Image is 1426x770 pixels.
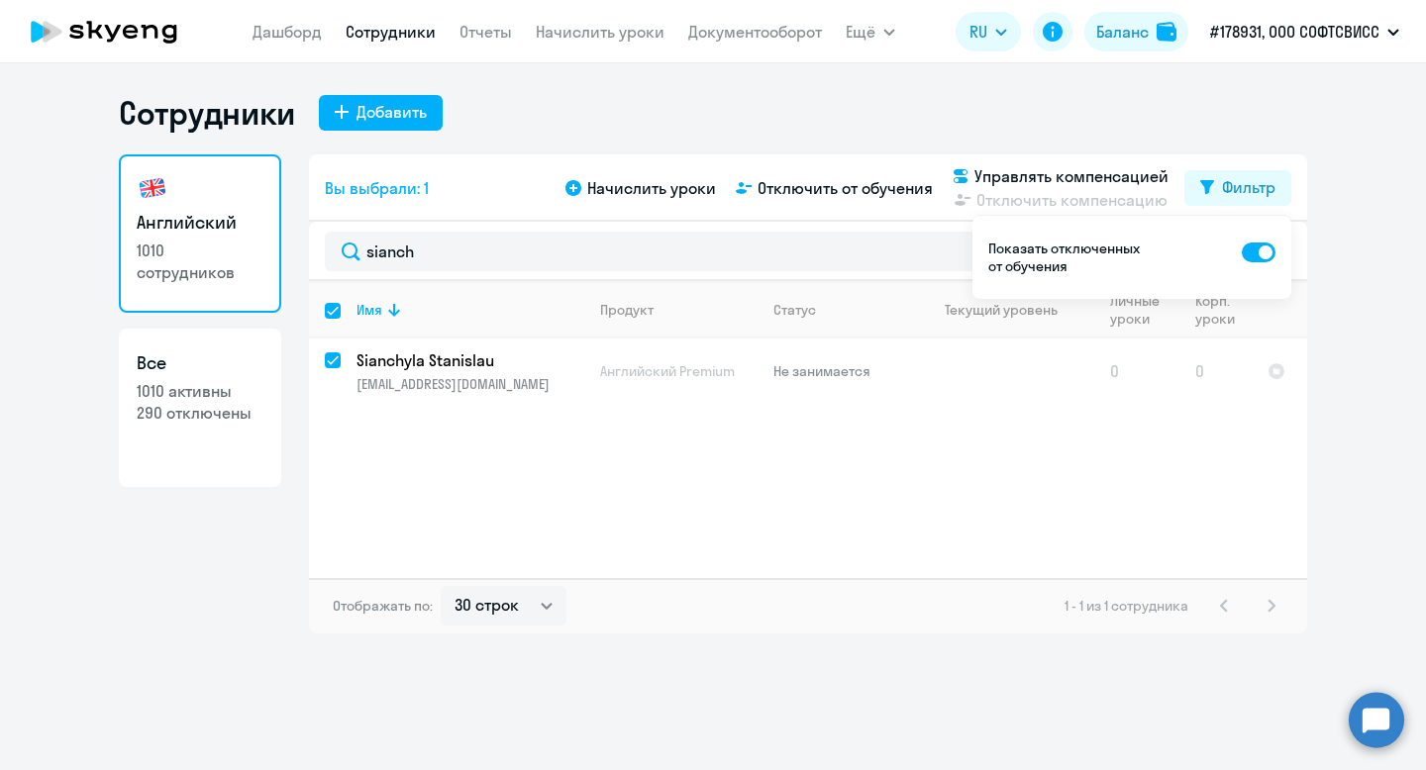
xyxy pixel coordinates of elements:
button: #178931, ООО СОФТСВИСС [1200,8,1409,55]
p: 1010 сотрудников [137,240,263,283]
span: Ещё [846,20,875,44]
h3: Английский [137,210,263,236]
div: Текущий уровень [926,301,1093,319]
div: Личные уроки [1110,292,1178,328]
p: 290 отключены [137,402,263,424]
td: 0 [1179,338,1252,404]
div: Статус [773,301,816,319]
button: RU [956,12,1021,51]
span: Отображать по: [333,597,433,615]
div: Текущий уровень [945,301,1058,319]
a: Документооборот [688,22,822,42]
p: 1010 активны [137,380,263,402]
a: Sianchyla Stanislau [356,349,583,371]
span: RU [969,20,987,44]
a: Все1010 активны290 отключены [119,329,281,487]
p: Не занимается [773,362,909,380]
div: Продукт [600,301,757,319]
div: Фильтр [1222,175,1275,199]
a: Сотрудники [346,22,436,42]
span: Вы выбрали: 1 [325,176,429,200]
p: [EMAIL_ADDRESS][DOMAIN_NAME] [356,375,583,393]
input: Поиск по имени, email, продукту или статусу [325,232,1291,271]
button: Добавить [319,95,443,131]
span: Английский Premium [600,362,735,380]
a: Дашборд [253,22,322,42]
img: balance [1157,22,1176,42]
div: Продукт [600,301,654,319]
h3: Все [137,350,263,376]
td: 0 [1094,338,1179,404]
p: Показать отключенных от обучения [988,240,1145,275]
div: Баланс [1096,20,1149,44]
span: 1 - 1 из 1 сотрудника [1065,597,1188,615]
div: Личные уроки [1110,292,1166,328]
button: Ещё [846,12,895,51]
div: Корп. уроки [1195,292,1238,328]
span: Отключить от обучения [758,176,933,200]
a: Английский1010 сотрудников [119,154,281,313]
a: Отчеты [459,22,512,42]
span: Управлять компенсацией [974,164,1169,188]
div: Статус [773,301,909,319]
div: Добавить [356,100,427,124]
button: Фильтр [1184,170,1291,206]
img: english [137,172,168,204]
div: Корп. уроки [1195,292,1251,328]
p: Sianchyla Stanislau [356,349,580,371]
button: Балансbalance [1084,12,1188,51]
p: #178931, ООО СОФТСВИСС [1210,20,1379,44]
div: Имя [356,301,382,319]
div: Имя [356,301,583,319]
a: Начислить уроки [536,22,664,42]
span: Начислить уроки [587,176,716,200]
h1: Сотрудники [119,93,295,133]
